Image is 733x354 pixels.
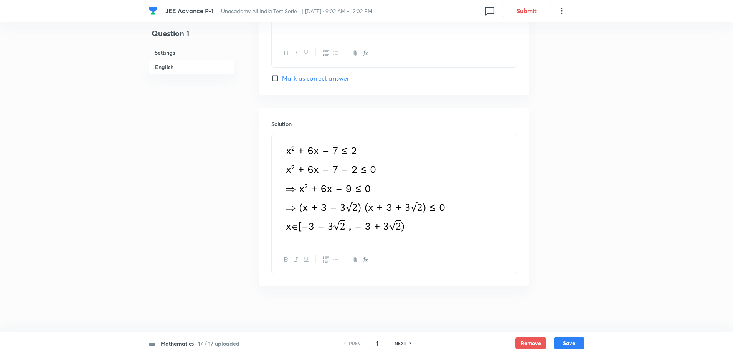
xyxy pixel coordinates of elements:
h6: Mathematics · [161,339,197,347]
h6: Solution [271,120,517,128]
button: Save [554,337,584,349]
a: Company Logo [149,6,159,15]
img: Company Logo [149,6,158,15]
button: Remove [515,337,546,349]
button: Submit [502,5,551,17]
h6: Settings [149,45,234,60]
h6: 17 / 17 uploaded [198,339,239,347]
h6: English [149,60,234,74]
h6: NEXT [395,340,406,347]
span: Unacademy All India Test Serie... | [DATE] · 9:02 AM - 12:02 PM [221,7,372,15]
img: 29-08-25-11:36:09-AM [277,139,460,239]
span: JEE Advance P-1 [165,7,213,15]
h4: Question 1 [149,28,234,45]
span: Mark as correct answer [282,74,349,83]
h6: PREV [349,340,361,347]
